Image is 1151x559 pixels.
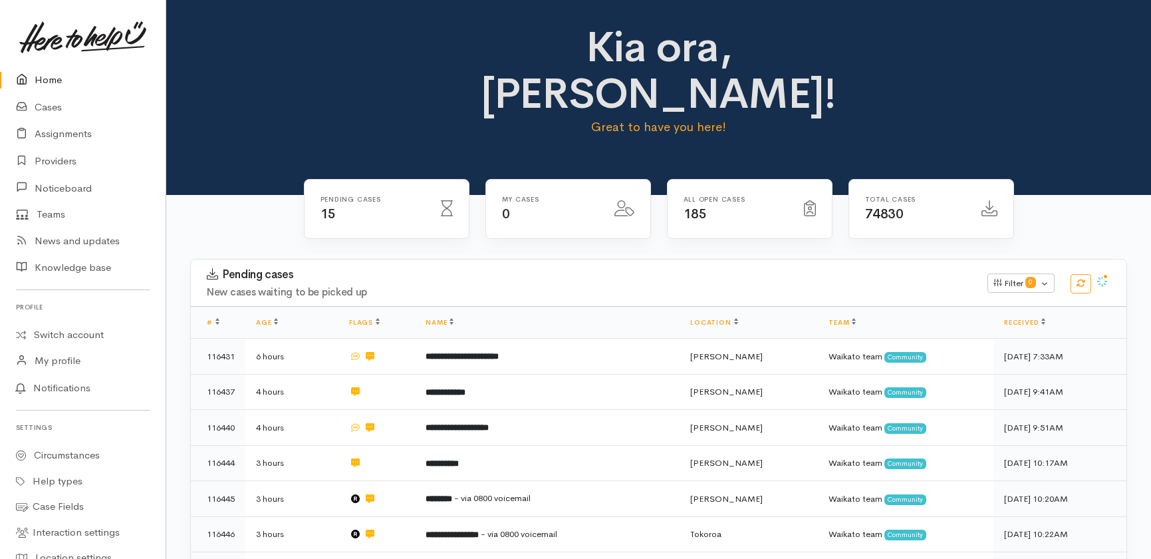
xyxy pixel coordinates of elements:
[191,481,245,517] td: 116445
[481,528,557,540] span: - via 0800 voicemail
[191,445,245,481] td: 116444
[690,493,763,504] span: [PERSON_NAME]
[454,492,531,504] span: - via 0800 voicemail
[349,318,380,327] a: Flags
[191,339,245,375] td: 116431
[818,516,993,552] td: Waikato team
[207,268,971,281] h3: Pending cases
[690,318,737,327] a: Location
[16,419,150,437] h6: Settings
[245,339,338,375] td: 6 hours
[1004,318,1045,327] a: Received
[987,274,1055,293] button: Filter0
[829,318,856,327] a: Team
[191,410,245,446] td: 116440
[993,516,1126,552] td: [DATE] 10:22AM
[245,445,338,481] td: 3 hours
[993,374,1126,410] td: [DATE] 9:41AM
[191,516,245,552] td: 116446
[428,118,889,136] p: Great to have you here!
[818,481,993,517] td: Waikato team
[191,374,245,410] td: 116437
[818,339,993,375] td: Waikato team
[207,318,219,327] a: #
[207,287,971,298] h4: New cases waiting to be picked up
[865,206,904,222] span: 74830
[690,457,763,468] span: [PERSON_NAME]
[502,196,598,203] h6: My cases
[256,318,278,327] a: Age
[428,24,889,118] h1: Kia ora, [PERSON_NAME]!
[993,410,1126,446] td: [DATE] 9:51AM
[245,516,338,552] td: 3 hours
[690,386,763,397] span: [PERSON_NAME]
[320,196,425,203] h6: Pending cases
[993,445,1126,481] td: [DATE] 10:17AM
[320,206,336,222] span: 15
[884,494,926,505] span: Community
[690,351,763,362] span: [PERSON_NAME]
[993,481,1126,517] td: [DATE] 10:20AM
[818,374,993,410] td: Waikato team
[684,196,788,203] h6: All Open cases
[245,410,338,446] td: 4 hours
[16,298,150,316] h6: Profile
[884,352,926,363] span: Community
[818,445,993,481] td: Waikato team
[690,422,763,433] span: [PERSON_NAME]
[690,528,721,540] span: Tokoroa
[884,387,926,398] span: Community
[245,481,338,517] td: 3 hours
[245,374,338,410] td: 4 hours
[884,530,926,540] span: Community
[884,423,926,434] span: Community
[684,206,707,222] span: 185
[426,318,453,327] a: Name
[884,459,926,469] span: Community
[818,410,993,446] td: Waikato team
[1025,277,1036,287] span: 0
[993,339,1126,375] td: [DATE] 7:33AM
[865,196,965,203] h6: Total cases
[502,206,510,222] span: 0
